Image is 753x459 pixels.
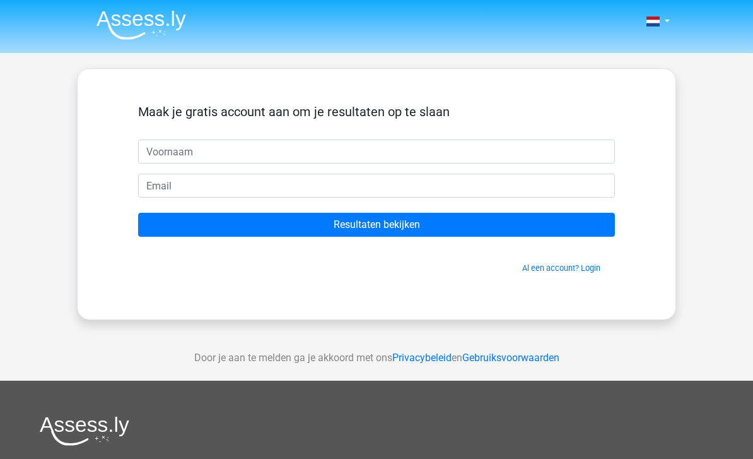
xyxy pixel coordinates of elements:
input: Resultaten bekijken [138,213,615,237]
a: Privacybeleid [392,352,452,364]
h5: Maak je gratis account aan om je resultaten op te slaan [138,104,615,119]
input: Email [138,174,615,198]
img: Assessly [96,10,186,40]
a: Gebruiksvoorwaarden [462,352,559,364]
input: Voornaam [138,140,615,164]
a: Al een account? Login [522,263,600,273]
img: Assessly logo [40,416,129,446]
